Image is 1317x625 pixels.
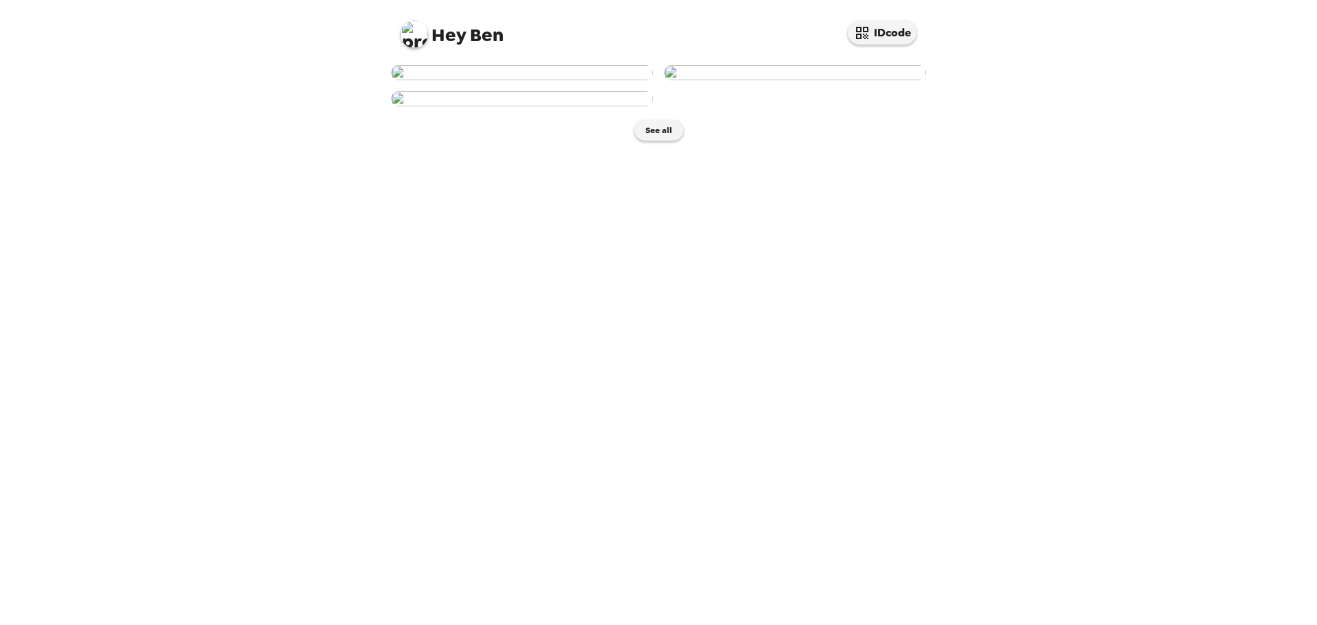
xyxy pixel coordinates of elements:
button: IDcode [848,21,916,45]
button: See all [634,120,683,141]
img: user-278742 [391,91,653,106]
span: Ben [401,14,503,45]
span: Hey [431,23,466,47]
img: user-278744 [664,65,926,80]
img: profile pic [401,21,428,48]
img: user-278746 [391,65,653,80]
